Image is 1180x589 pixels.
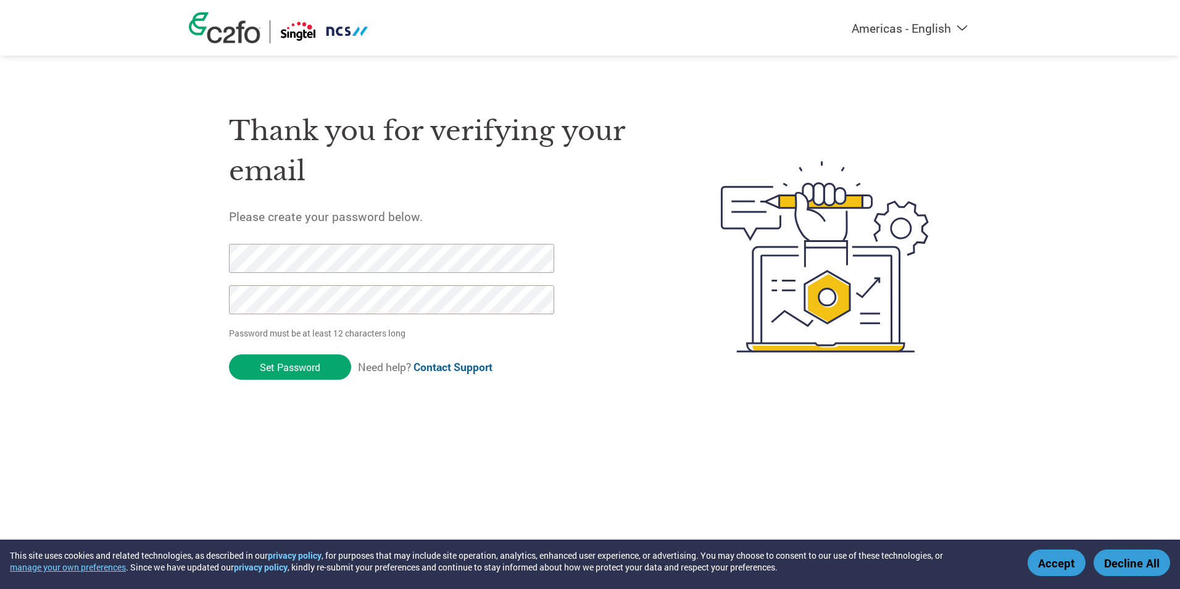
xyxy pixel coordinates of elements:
[358,360,492,374] span: Need help?
[1028,549,1086,576] button: Accept
[268,549,322,561] a: privacy policy
[234,561,288,573] a: privacy policy
[189,12,260,43] img: c2fo logo
[229,209,662,224] h5: Please create your password below.
[10,549,1010,573] div: This site uses cookies and related technologies, as described in our , for purposes that may incl...
[413,360,492,374] a: Contact Support
[229,327,559,340] p: Password must be at least 12 characters long
[1094,549,1170,576] button: Decline All
[229,111,662,191] h1: Thank you for verifying your email
[229,354,351,380] input: Set Password
[280,20,369,43] img: Singtel
[10,561,126,573] button: manage your own preferences
[699,93,952,420] img: create-password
